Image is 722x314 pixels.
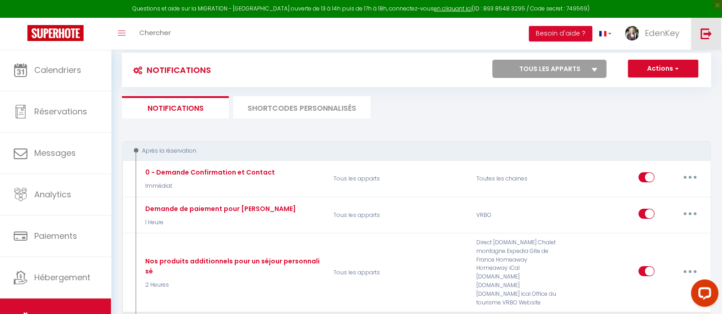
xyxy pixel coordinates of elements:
[529,26,592,41] button: Besoin d'aide ?
[434,5,472,12] a: en cliquant ici
[625,26,639,41] img: ...
[34,230,77,242] span: Paiements
[143,182,275,190] p: Immédiat
[470,202,566,228] div: VRBO
[131,147,691,155] div: Après la réservation
[129,60,211,80] h3: Notifications
[701,28,712,39] img: logout
[139,28,171,37] span: Chercher
[233,96,370,118] li: SHORTCODES PERSONNALISÉS
[327,165,470,192] p: Tous les apparts
[34,64,81,76] span: Calendriers
[327,238,470,307] p: Tous les apparts
[143,167,275,177] div: 0 - Demande Confirmation et Contact
[470,238,566,307] div: Direct [DOMAIN_NAME] Chalet montagne Expedia Gite de France Homeaway Homeaway iCal [DOMAIN_NAME] ...
[34,106,87,117] span: Réservations
[143,204,296,214] div: Demande de paiement pour [PERSON_NAME]
[684,276,722,314] iframe: LiveChat chat widget
[327,202,470,228] p: Tous les apparts
[34,272,90,283] span: Hébergement
[34,189,71,200] span: Analytics
[27,25,84,41] img: Super Booking
[132,18,178,50] a: Chercher
[645,27,680,39] span: EdenKey
[34,147,76,159] span: Messages
[122,96,229,118] li: Notifications
[143,218,296,227] p: 1 Heure
[628,60,698,78] button: Actions
[143,281,321,289] p: 2 Heures
[618,18,691,50] a: ... EdenKey
[143,256,321,276] div: Nos produits additionnels pour un séjour personnalisé
[470,165,566,192] div: Toutes les chaines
